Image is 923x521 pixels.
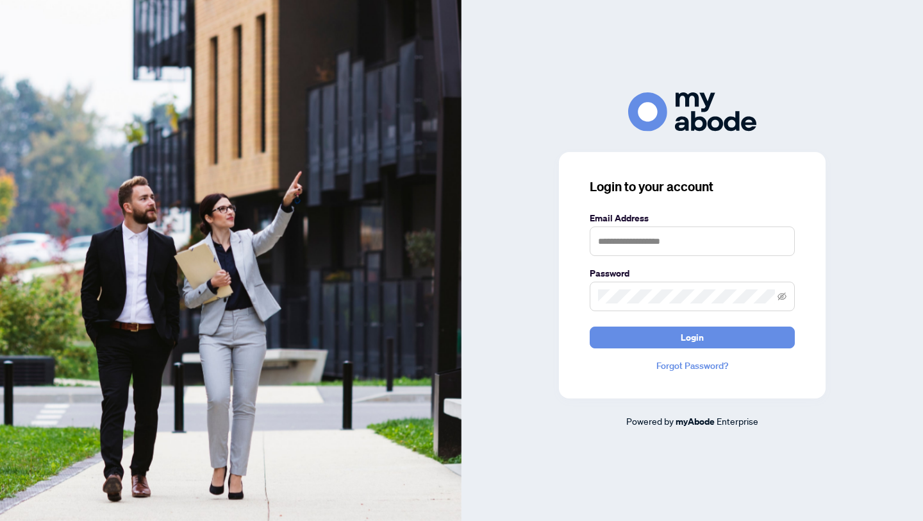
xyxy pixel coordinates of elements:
span: Powered by [626,415,674,427]
h3: Login to your account [590,178,795,196]
span: Enterprise [717,415,758,427]
a: Forgot Password? [590,359,795,373]
button: Login [590,327,795,348]
label: Email Address [590,211,795,225]
label: Password [590,266,795,280]
a: myAbode [676,414,715,429]
img: ma-logo [628,92,756,132]
span: eye-invisible [777,292,786,301]
span: Login [681,327,704,348]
